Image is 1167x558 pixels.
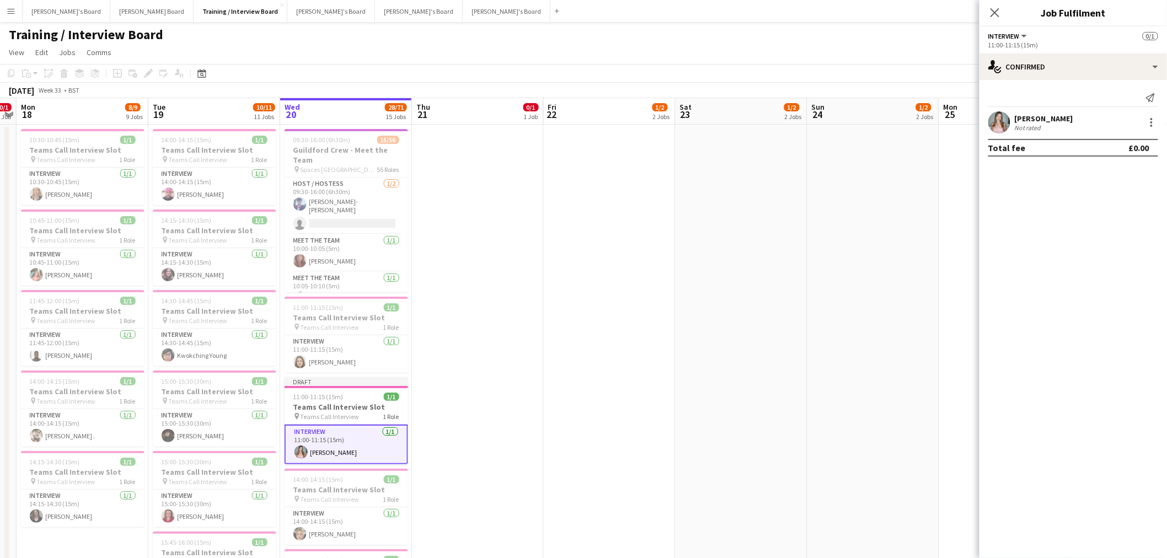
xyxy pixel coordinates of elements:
span: Teams Call Interview [301,412,360,421]
h3: Teams Call Interview Slot [153,145,276,155]
span: 15:00-15:30 (30m) [162,458,212,466]
span: Week 33 [36,86,64,94]
app-card-role: Interview1/110:30-10:45 (15m)[PERSON_NAME] [21,168,144,205]
h3: Teams Call Interview Slot [153,467,276,477]
span: Comms [87,47,111,57]
div: 2 Jobs [917,112,934,121]
app-job-card: 14:15-14:30 (15m)1/1Teams Call Interview Slot Teams Call Interview1 RoleInterview1/114:15-14:30 (... [153,210,276,286]
span: Thu [416,102,430,112]
span: Teams Call Interview [169,397,228,405]
span: Mon [21,102,35,112]
span: 11:45-12:00 (15m) [30,297,80,305]
span: 1 Role [383,323,399,331]
span: 1/1 [252,377,267,385]
span: 1/1 [384,303,399,312]
span: Teams Call Interview [37,316,96,325]
div: £0.00 [1129,142,1149,153]
app-job-card: 10:30-10:45 (15m)1/1Teams Call Interview Slot Teams Call Interview1 RoleInterview1/110:30-10:45 (... [21,129,144,205]
div: Total fee [988,142,1026,153]
span: 1/2 [916,103,932,111]
span: Mon [944,102,958,112]
h3: Teams Call Interview Slot [285,402,408,412]
button: [PERSON_NAME]'s Board [375,1,463,22]
button: [PERSON_NAME]'s Board [463,1,550,22]
div: 14:00-14:15 (15m)1/1Teams Call Interview Slot Teams Call Interview1 RoleInterview1/114:00-14:15 (... [153,129,276,205]
app-card-role: Interview1/111:00-11:15 (15m)[PERSON_NAME] [285,335,408,373]
span: Teams Call Interview [37,397,96,405]
a: Jobs [55,45,80,60]
h3: Teams Call Interview Slot [21,145,144,155]
span: 09:30-16:00 (6h30m) [293,136,351,144]
span: 14:00-14:15 (15m) [30,377,80,385]
span: 21 [415,108,430,121]
span: 1/1 [120,136,136,144]
app-card-role: Interview1/114:30-14:45 (15m)Kwokching Young [153,329,276,366]
app-card-role: Interview1/110:45-11:00 (15m)[PERSON_NAME] [21,248,144,286]
app-card-role: Interview1/115:00-15:30 (30m)[PERSON_NAME] [153,409,276,447]
div: Draft11:00-11:15 (15m)1/1Teams Call Interview Slot Teams Call Interview1 RoleInterview1/111:00-11... [285,377,408,464]
span: 19 [151,108,165,121]
span: Wed [285,102,300,112]
div: 11:00-11:15 (15m) [988,41,1158,49]
span: Edit [35,47,48,57]
h3: Teams Call Interview Slot [153,306,276,316]
span: 15:00-15:30 (30m) [162,377,212,385]
span: Sat [680,102,692,112]
button: Interview [988,32,1029,40]
span: View [9,47,24,57]
span: 14:15-14:30 (15m) [30,458,80,466]
div: 2 Jobs [653,112,670,121]
span: Teams Call Interview [169,236,228,244]
a: View [4,45,29,60]
app-job-card: 15:00-15:30 (30m)1/1Teams Call Interview Slot Teams Call Interview1 RoleInterview1/115:00-15:30 (... [153,451,276,527]
span: 1 Role [251,236,267,244]
app-card-role: Interview1/111:00-11:15 (15m)[PERSON_NAME] [285,425,408,464]
span: 11:00-11:15 (15m) [293,303,344,312]
span: Tue [153,102,165,112]
span: 14:00-14:15 (15m) [162,136,212,144]
app-job-card: 09:30-16:00 (6h30m)15/56Guildford Crew - Meet the Team Spaces [GEOGRAPHIC_DATA]55 RolesHost / Hos... [285,129,408,292]
span: 10:30-10:45 (15m) [30,136,80,144]
button: [PERSON_NAME]'s Board [23,1,110,22]
span: Fri [548,102,557,112]
app-card-role: Interview1/114:00-14:15 (15m)[PERSON_NAME] [285,507,408,545]
span: 0/1 [523,103,539,111]
span: Teams Call Interview [169,477,228,486]
span: 25 [942,108,958,121]
span: Teams Call Interview [301,495,360,503]
div: 11 Jobs [254,112,275,121]
app-job-card: 10:45-11:00 (15m)1/1Teams Call Interview Slot Teams Call Interview1 RoleInterview1/110:45-11:00 (... [21,210,144,286]
div: 14:15-14:30 (15m)1/1Teams Call Interview Slot Teams Call Interview1 RoleInterview1/114:15-14:30 (... [21,451,144,527]
span: 10/11 [253,103,275,111]
span: 0/1 [1143,32,1158,40]
span: 14:15-14:30 (15m) [162,216,212,224]
span: Teams Call Interview [37,477,96,486]
app-job-card: 11:00-11:15 (15m)1/1Teams Call Interview Slot Teams Call Interview1 RoleInterview1/111:00-11:15 (... [285,297,408,373]
div: 14:30-14:45 (15m)1/1Teams Call Interview Slot Teams Call Interview1 RoleInterview1/114:30-14:45 (... [153,290,276,366]
app-card-role: Interview1/115:00-15:30 (30m)[PERSON_NAME] [153,490,276,527]
span: Teams Call Interview [169,316,228,325]
span: Teams Call Interview [37,155,96,164]
h3: Teams Call Interview Slot [21,226,144,235]
h3: Job Fulfilment [979,6,1167,20]
span: 1 Role [383,412,399,421]
span: Teams Call Interview [37,236,96,244]
span: 1/1 [252,216,267,224]
app-job-card: 11:45-12:00 (15m)1/1Teams Call Interview Slot Teams Call Interview1 RoleInterview1/111:45-12:00 (... [21,290,144,366]
button: [PERSON_NAME]'s Board [287,1,375,22]
app-job-card: 14:00-14:15 (15m)1/1Teams Call Interview Slot Teams Call Interview1 RoleInterview1/114:00-14:15 (... [285,469,408,545]
span: 1 Role [251,316,267,325]
span: 1/1 [252,538,267,546]
span: 18 [19,108,35,121]
app-card-role: Interview1/114:00-14:15 (15m)[PERSON_NAME] . [21,409,144,447]
span: 20 [283,108,300,121]
app-job-card: 14:00-14:15 (15m)1/1Teams Call Interview Slot Teams Call Interview1 RoleInterview1/114:00-14:15 (... [21,371,144,447]
h3: Teams Call Interview Slot [153,548,276,557]
span: 1/1 [252,297,267,305]
span: 28/71 [385,103,407,111]
div: 15 Jobs [386,112,406,121]
span: Teams Call Interview [301,323,360,331]
span: 1 Role [251,397,267,405]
